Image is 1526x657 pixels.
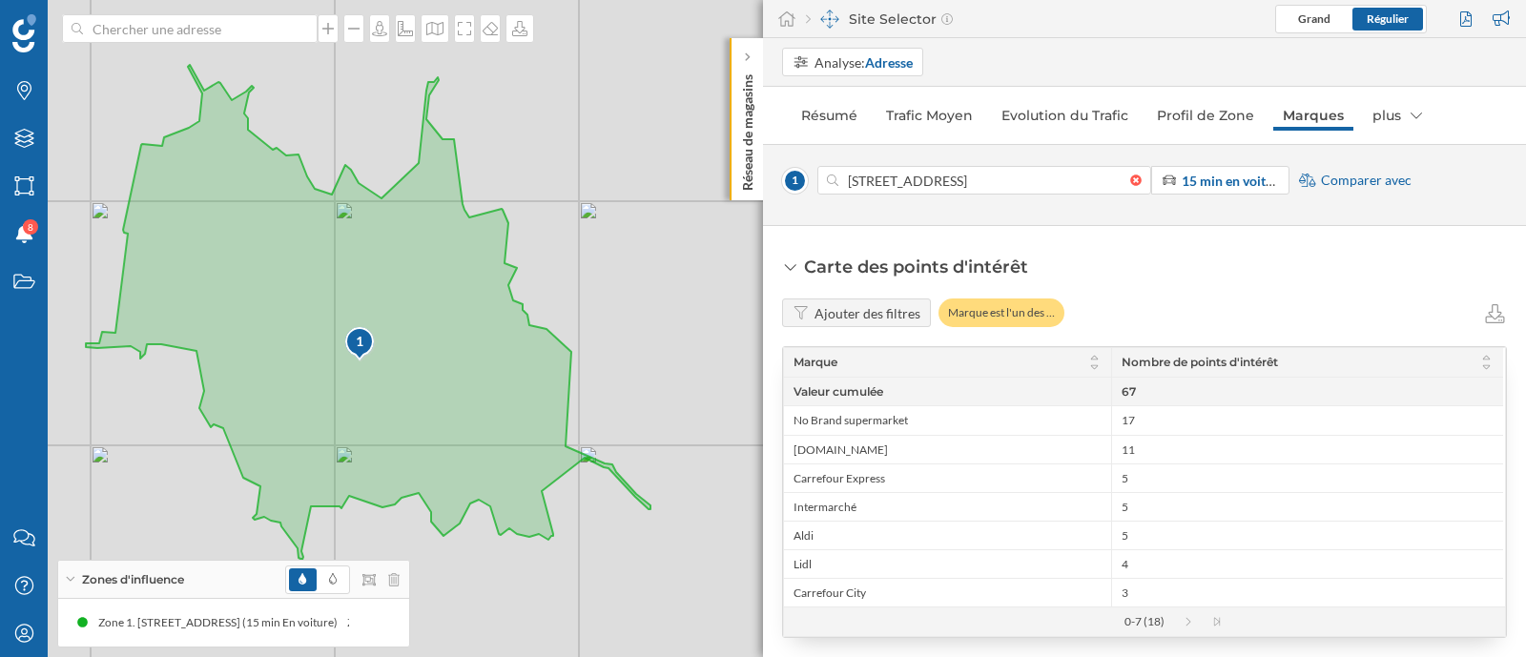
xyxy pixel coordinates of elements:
[1122,557,1128,572] span: 4
[1147,100,1264,131] a: Profil de Zone
[815,52,913,72] div: Analyse:
[806,10,953,29] div: Site Selector
[1122,383,1136,400] span: 67
[794,354,837,371] span: Marque
[794,442,888,458] span: [DOMAIN_NAME]
[794,413,908,428] span: No Brand supermarket
[1122,354,1278,371] span: Nombre de points d'intérêt
[1122,528,1128,544] span: 5
[865,54,913,71] strong: Adresse
[344,326,373,360] div: 1
[794,500,856,515] span: Intermarché
[1321,171,1412,190] span: Comparer avec
[1122,442,1135,458] span: 11
[1273,100,1353,131] a: Marques
[82,571,184,588] span: Zones d'influence
[1363,100,1432,131] div: plus
[815,303,920,323] div: Ajouter des filtres
[794,557,812,572] span: Lidl
[794,384,883,399] span: Valeur cumulée
[792,100,867,131] a: Résumé
[1122,500,1128,515] span: 5
[12,14,36,52] img: Logo Geoblink
[794,528,814,544] span: Aldi
[344,332,376,351] div: 1
[1367,11,1409,26] span: Régulier
[1105,614,1184,629] div: 0-7 (18)
[820,10,839,29] img: dashboards-manager.svg
[310,613,559,632] div: Zone 1. [STREET_ADDRESS] (15 min En voiture)
[992,100,1138,131] a: Evolution du Trafic
[1182,173,1286,189] strong: 15 min en voiture
[876,100,982,131] a: Trafic Moyen
[782,168,808,194] span: 1
[794,471,885,486] span: Carrefour Express
[344,326,377,363] img: pois-map-marker.svg
[1122,471,1128,486] span: 5
[28,217,33,236] span: 8
[938,298,1064,327] div: Marque est l'un des …
[738,67,757,191] p: Réseau de magasins
[61,613,310,632] div: Zone 1. [STREET_ADDRESS] (15 min En voiture)
[1122,585,1128,601] span: 3
[1298,11,1330,26] span: Grand
[804,255,1028,279] div: Carte des points d'intérêt
[1122,413,1135,428] span: 17
[794,585,866,601] span: Carrefour City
